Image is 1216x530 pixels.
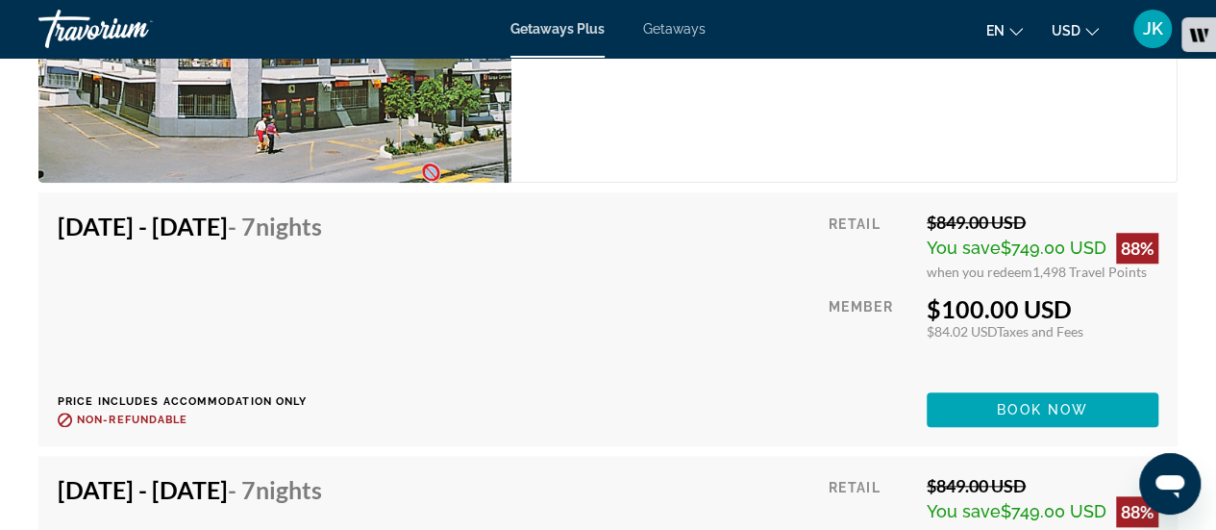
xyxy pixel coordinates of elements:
[228,475,322,504] span: - 7
[829,212,912,280] div: Retail
[927,212,1158,233] div: $849.00 USD
[829,294,912,378] div: Member
[927,294,1158,323] div: $100.00 USD
[1052,23,1080,38] span: USD
[510,21,605,37] a: Getaways Plus
[1116,233,1158,264] div: 88%
[927,475,1158,496] div: $849.00 USD
[643,21,706,37] a: Getaways
[927,238,1001,258] span: You save
[997,402,1088,417] span: Book now
[927,323,1158,340] div: $84.02 USD
[228,212,322,240] span: - 7
[1128,9,1178,49] button: User Menu
[1139,453,1201,515] iframe: Button to launch messaging window
[1001,501,1106,521] span: $749.00 USD
[256,212,322,240] span: Nights
[58,212,322,240] h4: [DATE] - [DATE]
[1032,264,1147,280] span: 1,498 Travel Points
[58,475,322,504] h4: [DATE] - [DATE]
[997,323,1083,340] span: Taxes and Fees
[927,392,1158,427] button: Book now
[38,4,231,54] a: Travorium
[77,414,187,426] span: Non-refundable
[58,395,336,408] p: Price includes accommodation only
[927,501,1001,521] span: You save
[927,264,1032,280] span: when you redeem
[256,475,322,504] span: Nights
[986,23,1005,38] span: en
[1001,238,1106,258] span: $749.00 USD
[1052,16,1099,44] button: Change currency
[986,16,1023,44] button: Change language
[1116,496,1158,527] div: 88%
[1143,19,1163,38] span: JK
